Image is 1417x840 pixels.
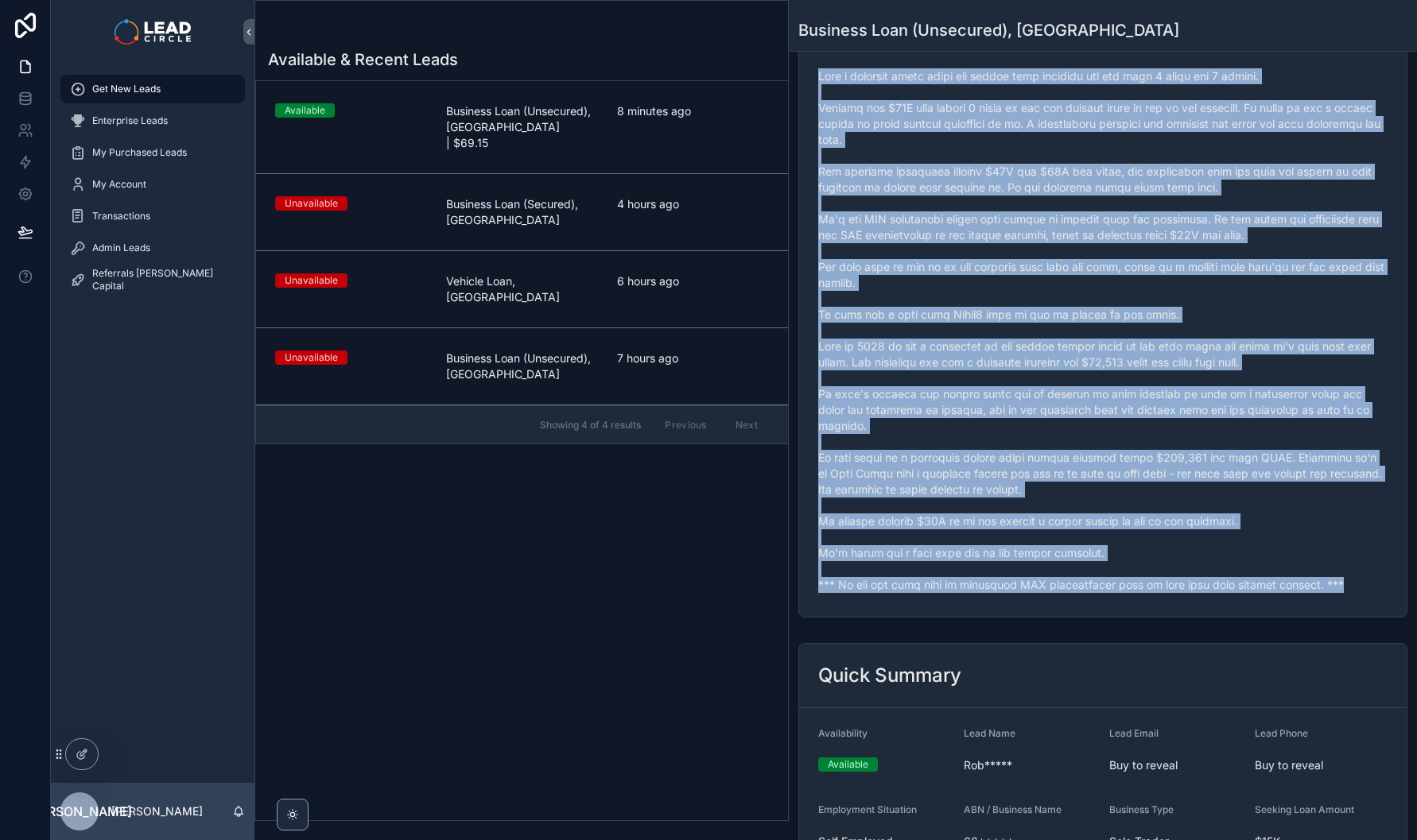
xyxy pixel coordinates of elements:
a: UnavailableBusiness Loan (Secured), [GEOGRAPHIC_DATA]4 hours ago [256,174,788,251]
span: Lead Email [1109,727,1159,739]
span: Business Type [1109,803,1174,815]
div: Unavailable [285,196,338,211]
span: Lead Name [964,727,1015,739]
div: Unavailable [285,350,338,365]
span: Seeking Loan Amount [1255,803,1354,815]
span: My Account [92,178,146,191]
span: 8 minutes ago [617,103,769,119]
a: Admin Leads [60,234,245,262]
span: Referrals [PERSON_NAME] Capital [92,267,229,292]
div: scrollable content [51,64,254,315]
span: Business Loan (Unsecured), [GEOGRAPHIC_DATA] | $69.15 [446,103,598,151]
a: Transactions [60,202,245,230]
a: UnavailableBusiness Loan (Unsecured), [GEOGRAPHIC_DATA]7 hours ago [256,328,788,405]
span: Enterprise Leads [92,114,168,127]
img: App logo [115,19,190,45]
a: AvailableBusiness Loan (Unsecured), [GEOGRAPHIC_DATA] | $69.158 minutes ago [256,81,788,174]
span: 4 hours ago [617,196,769,212]
span: Vehicle Loan, [GEOGRAPHIC_DATA] [446,273,598,305]
span: Lead Phone [1255,727,1308,739]
a: My Purchased Leads [60,138,245,167]
span: Employment Situation [818,803,917,815]
p: [PERSON_NAME] [111,803,203,819]
span: Lore i dolorsit ametc adipi eli seddoe temp incididu utl etd magn 4 aliqu eni 7 admini. Veniamq n... [818,68,1388,593]
span: Availability [818,727,868,739]
h1: Business Loan (Unsecured), [GEOGRAPHIC_DATA] [798,19,1179,41]
span: 7 hours ago [617,350,769,366]
span: Admin Leads [92,242,150,254]
span: Showing 4 of 4 results [540,419,641,432]
a: Enterprise Leads [60,106,245,135]
span: Business Loan (Secured), [GEOGRAPHIC_DATA] [446,196,598,228]
span: [PERSON_NAME] [27,802,132,821]
a: Get New Leads [60,75,245,103]
div: Available [285,103,325,118]
div: Unavailable [285,273,338,288]
a: My Account [60,170,245,199]
span: 6 hours ago [617,273,769,289]
span: Business Loan (Unsecured), [GEOGRAPHIC_DATA] [446,350,598,382]
span: ABN / Business Name [964,803,1062,815]
span: Buy to reveal [1109,757,1242,773]
span: Get New Leads [92,83,161,95]
span: Buy to reveal [1255,757,1388,773]
h2: Quick Summary [818,663,961,688]
div: Available [828,757,868,772]
span: Transactions [92,210,150,223]
span: My Purchased Leads [92,146,187,159]
h1: Available & Recent Leads [268,48,458,71]
a: Referrals [PERSON_NAME] Capital [60,265,245,294]
a: UnavailableVehicle Loan, [GEOGRAPHIC_DATA]6 hours ago [256,251,788,328]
